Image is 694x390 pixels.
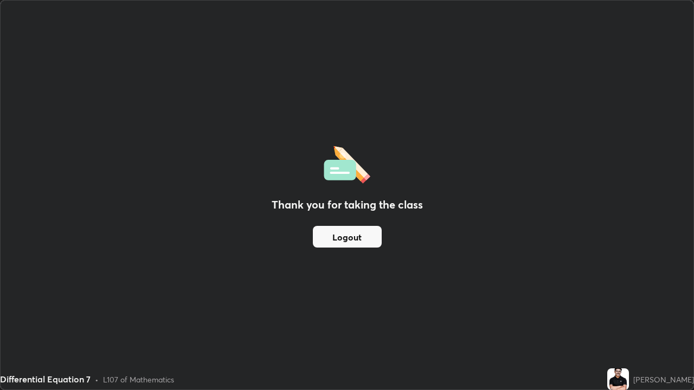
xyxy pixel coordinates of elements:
[103,374,174,385] div: L107 of Mathematics
[313,226,382,248] button: Logout
[607,368,629,390] img: 83de30cf319e457290fb9ba58134f690.jpg
[324,142,370,184] img: offlineFeedback.1438e8b3.svg
[633,374,694,385] div: [PERSON_NAME]
[95,374,99,385] div: •
[272,197,423,213] h2: Thank you for taking the class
